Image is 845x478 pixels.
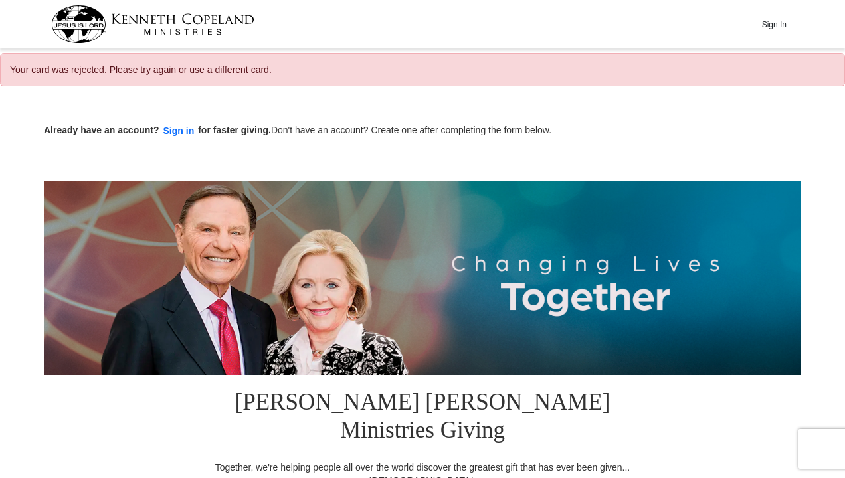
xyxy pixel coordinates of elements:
h1: [PERSON_NAME] [PERSON_NAME] Ministries Giving [207,375,638,461]
button: Sign in [159,123,199,139]
img: kcm-header-logo.svg [51,5,254,43]
button: Sign In [754,14,794,35]
strong: Already have an account? for faster giving. [44,125,271,135]
p: Don't have an account? Create one after completing the form below. [44,123,801,139]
